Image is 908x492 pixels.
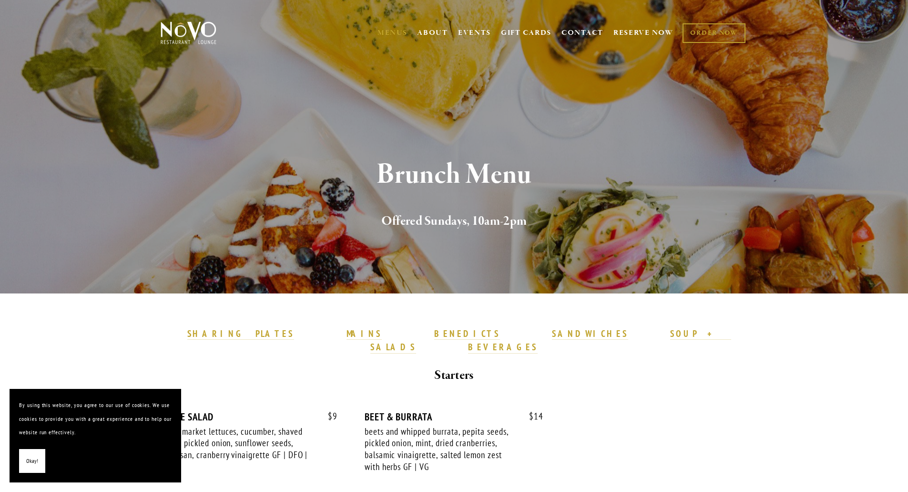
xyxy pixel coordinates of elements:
[501,24,551,42] a: GIFT CARDS
[176,211,732,231] h2: Offered Sundays, 10am-2pm
[159,411,337,423] div: HOUSE SALAD
[159,426,310,473] div: mixed market lettuces, cucumber, shaved radish, pickled onion, sunflower seeds, parmesan, cranber...
[318,411,337,422] span: 9
[468,341,538,354] a: BEVERAGES
[613,24,673,42] a: RESERVE NOW
[26,454,38,468] span: Okay!
[434,328,500,340] a: BENEDICTS
[529,410,534,422] span: $
[347,328,382,340] a: MAINS
[683,23,745,43] a: ORDER NOW
[159,21,218,45] img: Novo Restaurant &amp; Lounge
[19,449,45,473] button: Okay!
[19,398,172,440] p: By using this website, you agree to our use of cookies. We use cookies to provide you with a grea...
[370,328,731,354] a: SOUP + SALADS
[377,28,408,38] a: MENUS
[468,341,538,353] strong: BEVERAGES
[552,328,628,340] a: SANDWICHES
[434,328,500,339] strong: BENEDICTS
[417,28,448,38] a: ABOUT
[187,328,294,340] a: SHARING PLATES
[10,389,181,482] section: Cookie banner
[347,328,382,339] strong: MAINS
[458,28,491,38] a: EVENTS
[187,328,294,339] strong: SHARING PLATES
[520,411,543,422] span: 14
[328,410,333,422] span: $
[365,411,543,423] div: BEET & BURRATA
[176,159,732,190] h1: Brunch Menu
[561,24,603,42] a: CONTACT
[434,367,473,384] strong: Starters
[365,426,516,473] div: beets and whipped burrata, pepita seeds, pickled onion, mint, dried cranberries, balsamic vinaigr...
[552,328,628,339] strong: SANDWICHES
